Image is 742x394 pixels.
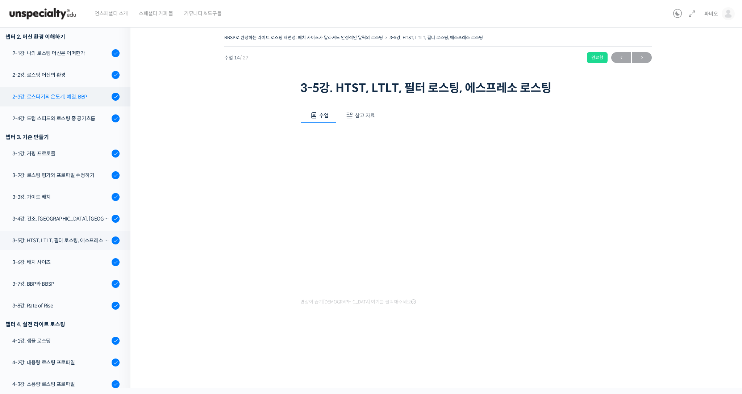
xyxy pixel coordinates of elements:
span: / 27 [240,55,249,61]
div: 3-1강. 커핑 프로토콜 [12,150,109,158]
a: 홈 [2,230,48,248]
h1: 3-5강. HTST, LTLT, 필터 로스팅, 에스프레소 로스팅 [300,81,576,95]
span: 수업 [319,112,329,119]
a: 설정 [93,230,139,248]
a: ←이전 [611,52,631,63]
div: 2-1강. 나의 로스팅 머신은 어떠한가 [12,49,109,57]
div: 2-3강. 로스터기의 온도계, 예열, BBP [12,93,109,101]
div: 챕터 2. 머신 환경 이해하기 [5,32,120,42]
div: 3-8강. Rate of Rise [12,302,109,310]
div: 3-4강. 건조, [GEOGRAPHIC_DATA], [GEOGRAPHIC_DATA] 구간의 화력 분배 [12,215,109,223]
div: 3-2강. 로스팅 평가와 프로파일 수정하기 [12,171,109,179]
div: 4-3강. 소용량 로스팅 프로파일 [12,380,109,388]
div: 3-5강. HTST, LTLT, 필터 로스팅, 에스프레소 로스팅 [12,236,109,244]
a: BBSP로 완성하는 라이트 로스팅 재연성: 배치 사이즈가 달라져도 안정적인 말릭의 로스팅 [224,35,383,40]
span: 대화 [66,241,75,247]
a: 대화 [48,230,93,248]
a: 3-5강. HTST, LTLT, 필터 로스팅, 에스프레소 로스팅 [389,35,483,40]
div: 4-2강. 대용량 로스팅 프로파일 [12,359,109,366]
span: 수업 14 [224,55,249,60]
div: 2-2강. 로스팅 머신의 환경 [12,71,109,79]
span: 참고 자료 [355,112,375,119]
div: 2-4강. 드럼 스피드와 로스팅 중 공기흐름 [12,114,109,122]
div: 챕터 3. 기준 만들기 [5,132,120,142]
div: 3-7강. BBP와 BBSP [12,280,109,288]
a: 다음→ [632,52,652,63]
span: ← [611,53,631,63]
span: 홈 [23,240,27,246]
span: → [632,53,652,63]
span: 설정 [112,240,121,246]
div: 3-3강. 가이드 배치 [12,193,109,201]
span: 파비오 [704,11,718,17]
span: 영상이 끊기[DEMOGRAPHIC_DATA] 여기를 클릭해주세요 [300,299,416,305]
div: 4-1강. 샘플 로스팅 [12,337,109,345]
div: 챕터 4. 실전 라이트 로스팅 [5,319,120,329]
div: 3-6강. 배치 사이즈 [12,258,109,266]
div: 완료함 [587,52,608,63]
